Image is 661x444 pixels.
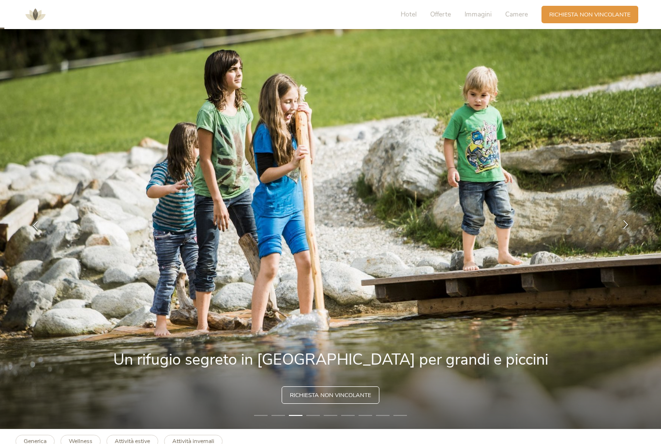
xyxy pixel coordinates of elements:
[549,11,631,19] span: Richiesta non vincolante
[21,12,50,17] a: AMONTI & LUNARIS Wellnessresort
[290,391,371,399] span: Richiesta non vincolante
[465,10,492,19] span: Immagini
[430,10,451,19] span: Offerte
[401,10,417,19] span: Hotel
[505,10,528,19] span: Camere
